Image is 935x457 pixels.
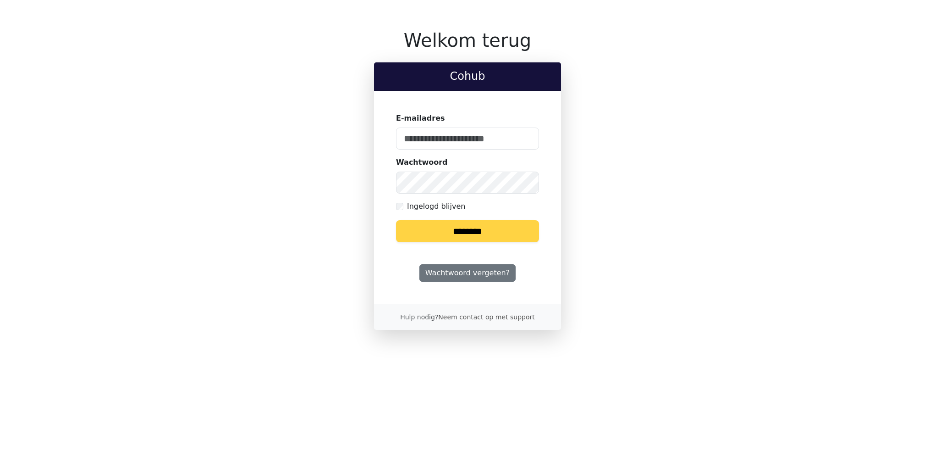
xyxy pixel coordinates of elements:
[381,70,554,83] h2: Cohub
[438,313,534,321] a: Neem contact op met support
[419,264,516,282] a: Wachtwoord vergeten?
[407,201,465,212] label: Ingelogd blijven
[400,313,535,321] small: Hulp nodig?
[396,157,448,168] label: Wachtwoord
[374,29,561,51] h1: Welkom terug
[396,113,445,124] label: E-mailadres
